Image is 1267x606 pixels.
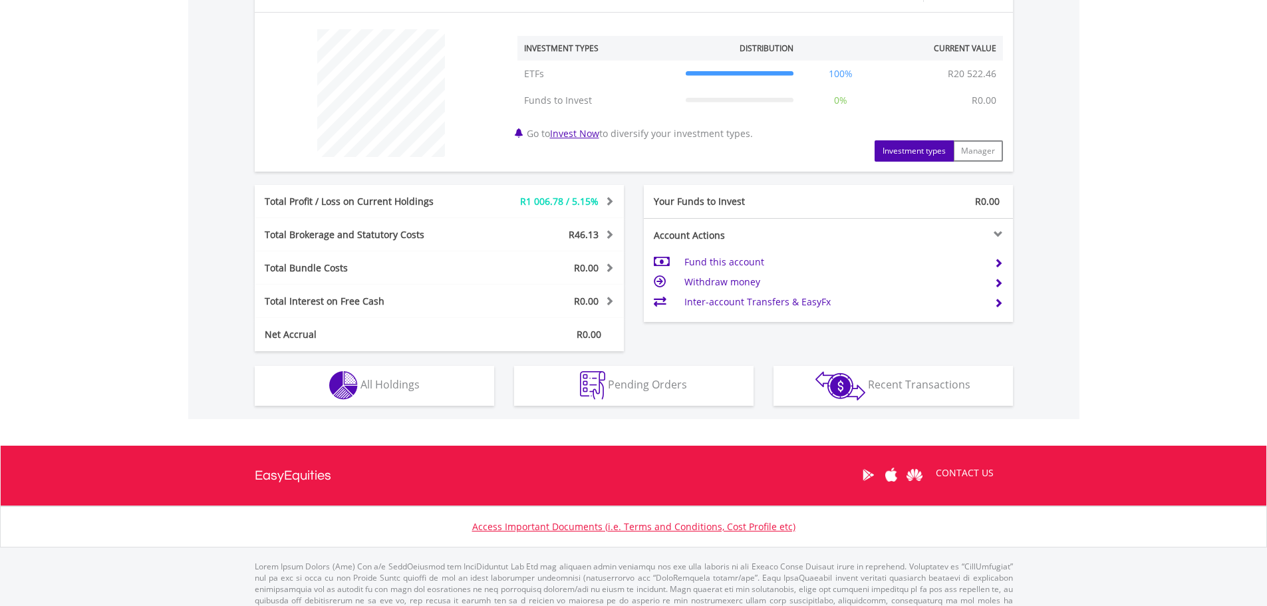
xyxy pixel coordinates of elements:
span: Pending Orders [608,377,687,392]
a: CONTACT US [926,454,1003,492]
a: Invest Now [550,127,599,140]
span: Recent Transactions [868,377,970,392]
span: R0.00 [577,328,601,341]
td: Funds to Invest [517,87,679,114]
div: Total Bundle Costs [255,261,470,275]
span: R0.00 [975,195,1000,208]
button: Manager [953,140,1003,162]
button: All Holdings [255,366,494,406]
a: Access Important Documents (i.e. Terms and Conditions, Cost Profile etc) [472,520,795,533]
td: Inter-account Transfers & EasyFx [684,292,983,312]
td: Withdraw money [684,272,983,292]
div: Total Interest on Free Cash [255,295,470,308]
div: Account Actions [644,229,829,242]
div: Total Profit / Loss on Current Holdings [255,195,470,208]
a: Huawei [903,454,926,496]
a: Google Play [857,454,880,496]
span: All Holdings [360,377,420,392]
img: pending_instructions-wht.png [580,371,605,400]
td: 100% [800,61,881,87]
a: Apple [880,454,903,496]
th: Current Value [881,36,1003,61]
a: EasyEquities [255,446,331,506]
span: R0.00 [574,295,599,307]
th: Investment Types [517,36,679,61]
div: Go to to diversify your investment types. [507,23,1013,162]
td: R0.00 [965,87,1003,114]
td: Fund this account [684,252,983,272]
span: R0.00 [574,261,599,274]
span: R46.13 [569,228,599,241]
div: Distribution [740,43,793,54]
td: R20 522.46 [941,61,1003,87]
button: Recent Transactions [774,366,1013,406]
span: R1 006.78 / 5.15% [520,195,599,208]
div: Total Brokerage and Statutory Costs [255,228,470,241]
img: transactions-zar-wht.png [815,371,865,400]
td: ETFs [517,61,679,87]
div: Net Accrual [255,328,470,341]
button: Pending Orders [514,366,754,406]
button: Investment types [875,140,954,162]
div: Your Funds to Invest [644,195,829,208]
td: 0% [800,87,881,114]
img: holdings-wht.png [329,371,358,400]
